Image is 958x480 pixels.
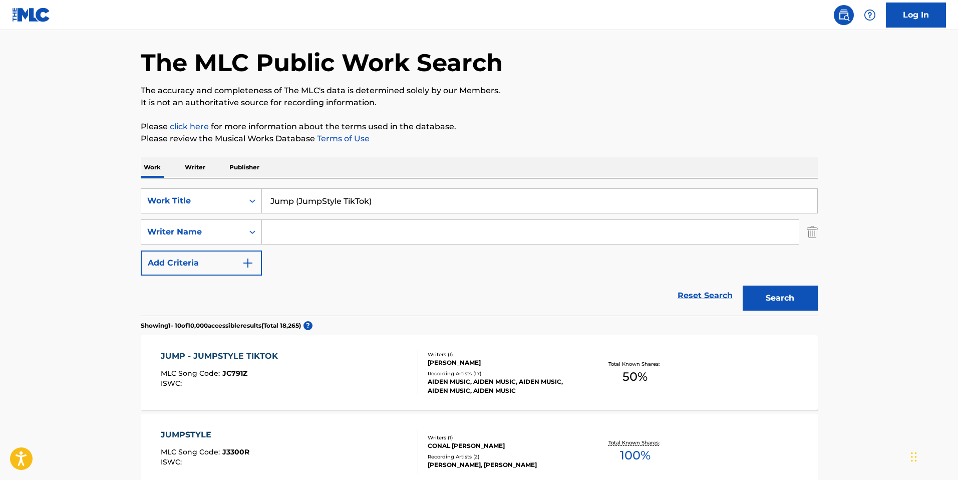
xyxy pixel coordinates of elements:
button: Search [743,286,818,311]
h1: The MLC Public Work Search [141,48,503,78]
button: Add Criteria [141,251,262,276]
span: ? [303,321,312,330]
p: Please review the Musical Works Database [141,133,818,145]
div: Writers ( 1 ) [428,434,579,441]
span: JC791Z [222,369,247,378]
p: Work [141,157,164,178]
span: ISWC : [161,457,184,466]
div: JUMP - JUMPSTYLE TIKTOK [161,350,283,362]
div: Writer Name [147,226,237,238]
p: The accuracy and completeness of The MLC's data is determined solely by our Members. [141,85,818,97]
img: MLC Logo [12,8,51,22]
a: Reset Search [673,285,738,307]
img: Delete Criterion [807,219,818,245]
span: ISWC : [161,379,184,388]
span: MLC Song Code : [161,447,222,456]
div: JUMPSTYLE [161,429,249,441]
div: Recording Artists ( 17 ) [428,370,579,377]
p: It is not an authoritative source for recording information. [141,97,818,109]
p: Showing 1 - 10 of 10,000 accessible results (Total 18,265 ) [141,321,301,330]
a: click here [170,122,209,131]
div: [PERSON_NAME], [PERSON_NAME] [428,460,579,469]
div: Writers ( 1 ) [428,351,579,358]
div: Work Title [147,195,237,207]
span: MLC Song Code : [161,369,222,378]
p: Publisher [226,157,262,178]
p: Total Known Shares: [608,439,662,446]
a: Public Search [834,5,854,25]
a: Log In [886,3,946,28]
div: CONAL [PERSON_NAME] [428,441,579,450]
span: 50 % [622,368,648,386]
p: Please for more information about the terms used in the database. [141,121,818,133]
a: JUMP - JUMPSTYLE TIKTOKMLC Song Code:JC791ZISWC:Writers (1)[PERSON_NAME]Recording Artists (17)AID... [141,335,818,410]
p: Total Known Shares: [608,360,662,368]
img: search [838,9,850,21]
img: help [864,9,876,21]
div: [PERSON_NAME] [428,358,579,367]
form: Search Form [141,188,818,316]
iframe: Chat Widget [908,432,958,480]
a: Terms of Use [315,134,370,143]
div: Recording Artists ( 2 ) [428,453,579,460]
div: Drag [911,442,917,472]
span: 100 % [620,446,651,464]
div: AIDEN MUSIC, AIDEN MUSIC, AIDEN MUSIC, AIDEN MUSIC, AIDEN MUSIC [428,377,579,395]
img: 9d2ae6d4665cec9f34b9.svg [242,257,254,269]
p: Writer [182,157,208,178]
div: Help [860,5,880,25]
span: J3300R [222,447,249,456]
